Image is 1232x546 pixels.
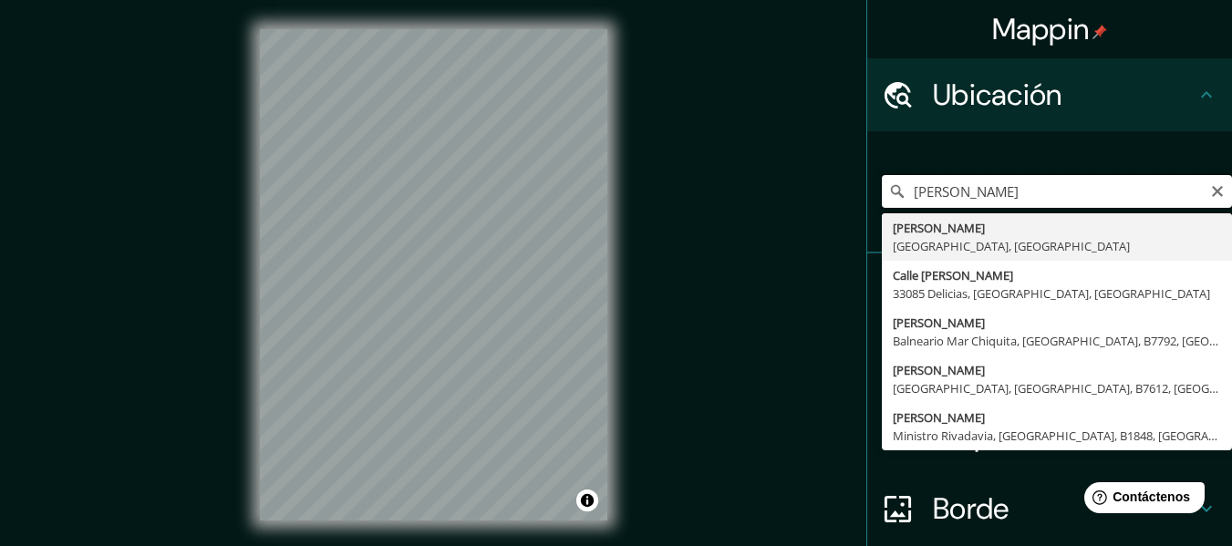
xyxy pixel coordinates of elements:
[893,409,985,426] font: [PERSON_NAME]
[867,472,1232,545] div: Borde
[893,267,1013,283] font: Calle [PERSON_NAME]
[893,238,1130,254] font: [GEOGRAPHIC_DATA], [GEOGRAPHIC_DATA]
[992,10,1090,48] font: Mappin
[576,489,598,511] button: Activar o desactivar atribución
[1210,181,1225,199] button: Claro
[933,76,1062,114] font: Ubicación
[882,175,1232,208] input: Elige tu ciudad o zona
[867,58,1232,131] div: Ubicación
[1070,475,1212,526] iframe: Lanzador de widgets de ayuda
[867,399,1232,472] div: Disposición
[893,362,985,378] font: [PERSON_NAME]
[867,253,1232,326] div: Patas
[1092,25,1107,39] img: pin-icon.png
[933,489,1009,528] font: Borde
[893,285,1210,302] font: 33085 Delicias, [GEOGRAPHIC_DATA], [GEOGRAPHIC_DATA]
[893,220,985,236] font: [PERSON_NAME]
[867,326,1232,399] div: Estilo
[260,29,607,520] canvas: Mapa
[893,314,985,331] font: [PERSON_NAME]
